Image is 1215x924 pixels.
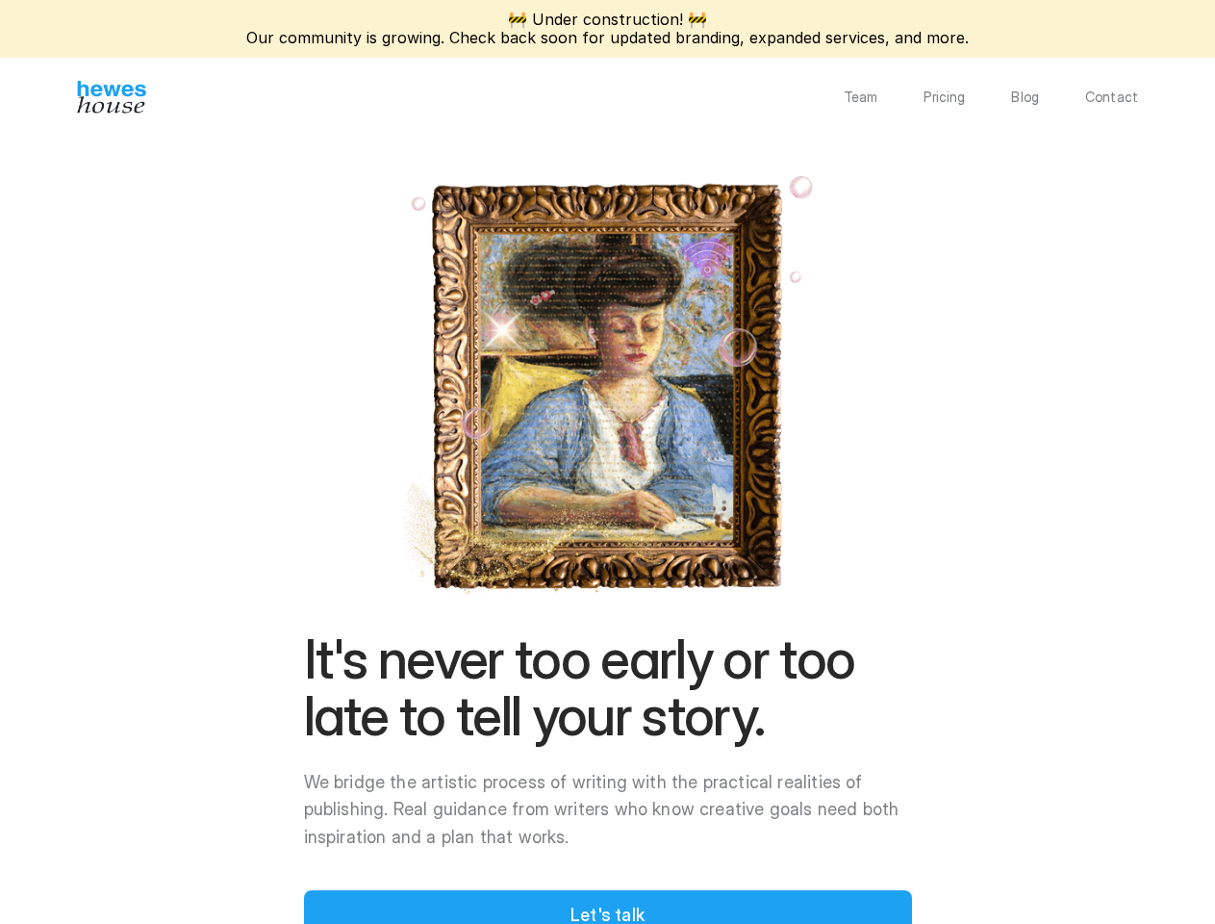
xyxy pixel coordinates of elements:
[246,29,969,47] p: Our community is growing. Check back soon for updated branding, expanded services, and more.
[924,90,965,104] a: Pricing
[246,11,969,29] p: 🚧 Under construction! 🚧
[1085,90,1138,104] a: Contact
[304,769,912,852] p: We bridge the artistic process of writing with the practical realities of publishing. Real guidan...
[1011,90,1039,104] a: Blog
[304,631,912,746] h1: It's never too early or too late to tell your story.
[394,167,822,601] img: Pierre Bonnard's "Misia Godebska Writing" depicts a woman writing in her notebook. You'll be just...
[77,81,146,114] img: Hewes House’s book coach services offer creative writing courses, writing class to learn differen...
[844,90,878,104] a: Team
